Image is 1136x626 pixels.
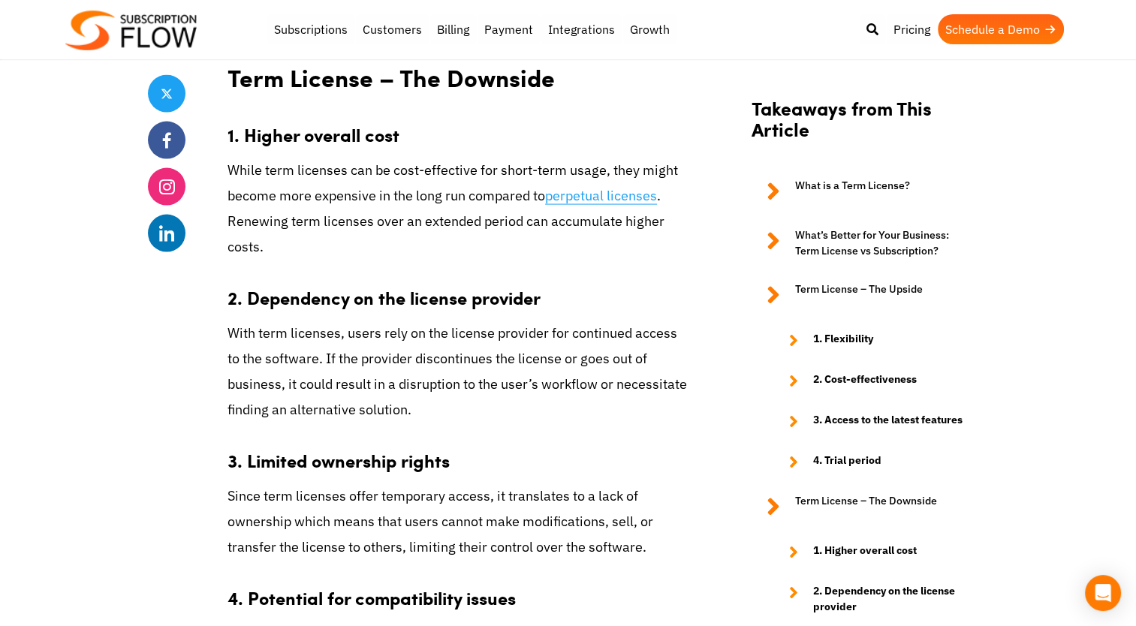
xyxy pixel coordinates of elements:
[752,281,974,308] a: Term License – The Upside
[228,447,450,473] strong: 3. Limited ownership rights
[813,372,917,390] strong: 2. Cost-effectiveness
[813,331,873,349] strong: 1. Flexibility
[813,583,974,615] strong: 2. Dependency on the license provider
[541,14,622,44] a: Integrations
[886,14,938,44] a: Pricing
[752,178,974,205] a: What is a Term License?
[477,14,541,44] a: Payment
[1085,575,1121,611] div: Open Intercom Messenger
[355,14,429,44] a: Customers
[228,585,516,610] strong: 4. Potential for compatibility issues
[228,158,690,260] p: While term licenses can be cost-effective for short-term usage, they might become more expensive ...
[622,14,677,44] a: Growth
[267,14,355,44] a: Subscriptions
[774,372,974,390] a: 2. Cost-effectiveness
[774,412,974,430] a: 3. Access to the latest features
[429,14,477,44] a: Billing
[65,11,197,50] img: Subscriptionflow
[545,187,657,205] a: perpetual licenses
[774,543,974,561] a: 1. Higher overall cost
[228,122,399,147] strong: 1. Higher overall cost
[752,227,974,259] a: What’s Better for Your Business: Term License vs Subscription?
[813,453,881,471] strong: 4. Trial period
[752,493,974,520] a: Term License – The Downside
[228,321,690,423] p: With term licenses, users rely on the license provider for continued access to the software. If t...
[228,284,541,310] strong: 2. Dependency on the license provider
[813,412,963,430] strong: 3. Access to the latest features
[813,543,917,561] strong: 1. Higher overall cost
[774,453,974,471] a: 4. Trial period
[228,49,690,96] h2: Term License – The Downside
[752,97,974,155] h2: Takeaways from This Article
[774,331,974,349] a: 1. Flexibility
[938,14,1064,44] a: Schedule a Demo
[228,483,690,561] p: Since term licenses offer temporary access, it translates to a lack of ownership which means that...
[774,583,974,615] a: 2. Dependency on the license provider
